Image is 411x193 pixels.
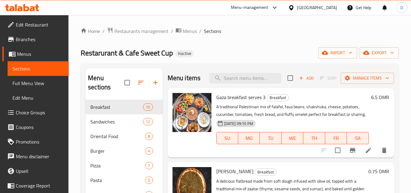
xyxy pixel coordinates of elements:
[145,162,153,169] div: items
[365,147,372,154] a: Edit menu item
[262,134,279,143] span: TU
[328,134,345,143] span: FR
[143,104,152,110] span: 10
[368,167,389,176] h6: 0.75 OMR
[81,27,399,35] nav: breadcrumb
[8,91,69,105] a: Edit Menu
[2,164,69,178] a: Upsell
[2,134,69,149] a: Promotions
[2,149,69,164] a: Menu disclaimer
[145,134,152,139] span: 8
[107,27,169,35] a: Restaurants management
[2,32,69,47] a: Branches
[323,49,352,57] span: import
[90,103,143,111] span: Breakfast
[176,51,194,56] span: Inactive
[199,27,201,35] li: /
[145,177,153,184] div: items
[260,132,282,144] button: TU
[121,76,134,89] span: Select all sections
[238,132,260,144] button: MO
[81,46,173,60] span: Restarurant & Cafe Sweet Cup
[377,143,392,158] button: delete
[85,173,162,188] div: Pasta5
[346,74,389,82] span: Manage items
[145,133,153,140] div: items
[255,169,277,176] span: Breakfast
[85,144,162,158] div: Burger4
[371,93,389,102] h6: 6.5 OMR
[16,36,64,43] span: Branches
[8,61,69,76] a: Sections
[81,27,100,35] a: Home
[12,80,64,87] span: Full Menu View
[347,132,369,144] button: SA
[176,27,197,35] a: Menus
[103,27,105,35] li: /
[16,153,64,160] span: Menu disclaimer
[145,147,153,155] div: items
[297,4,337,11] div: [GEOGRAPHIC_DATA]
[90,177,145,184] span: Pasta
[216,132,238,144] button: SU
[16,182,64,189] span: Coverage Report
[8,76,69,91] a: Full Menu View
[325,132,347,144] button: FR
[2,120,69,134] a: Coupons
[143,103,153,111] div: items
[209,73,281,84] input: search
[284,72,297,84] span: Select section
[360,47,399,59] button: export
[85,100,162,114] div: Breakfast10
[176,50,194,57] div: Inactive
[171,27,173,35] li: /
[298,75,315,82] span: Add
[2,178,69,193] a: Coverage Report
[222,121,256,127] span: [DATE] 09:10 PM
[216,93,266,102] span: Gaza breakfast serves 3
[90,118,143,125] span: Sandwiches
[183,27,197,35] span: Menus
[297,73,316,83] button: Add
[134,75,148,90] span: Sort sections
[267,94,289,102] div: Breakfast
[145,163,152,169] span: 7
[219,134,236,143] span: SU
[114,27,169,35] span: Restaurants management
[241,134,258,143] span: MO
[345,143,360,158] button: Branch-specific-item
[2,105,69,120] a: Choice Groups
[349,134,366,143] span: SA
[318,47,357,59] button: import
[90,162,145,169] span: Pizza
[231,4,268,11] div: Menu-management
[216,167,253,176] span: [PERSON_NAME]
[341,73,394,84] button: Manage items
[306,134,323,143] span: TH
[204,27,221,35] span: Sections
[216,103,369,118] p: A traditional Palestinian mix of falafel, fava beans, shakshuka, cheese, potatoes, cucumber, toma...
[85,129,162,144] div: Oriental Food8
[90,147,145,155] span: Burger
[364,49,394,57] span: export
[16,21,64,28] span: Edit Restaurant
[400,4,403,11] span: D
[303,132,325,144] button: TH
[316,73,341,83] span: Select section first
[16,123,64,131] span: Coupons
[284,134,301,143] span: WE
[172,93,211,132] img: Gaza breakfast serves 3
[297,73,316,83] span: Add item
[282,132,304,144] button: WE
[2,47,69,61] a: Menus
[148,75,163,90] button: Add section
[90,133,145,140] span: Oriental Food
[88,73,124,92] h2: Menu sections
[143,118,153,125] div: items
